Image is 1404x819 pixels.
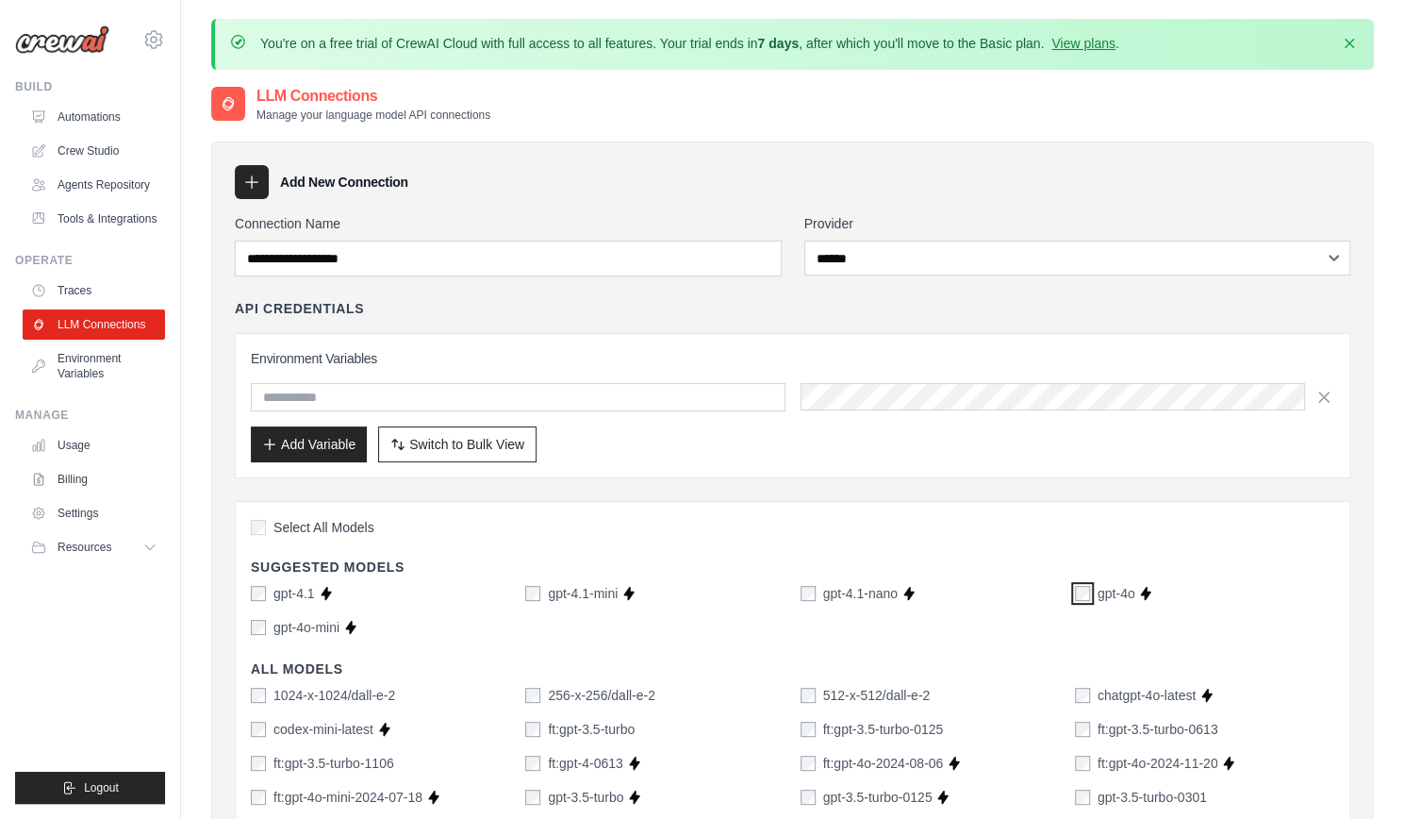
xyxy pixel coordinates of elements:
[1098,720,1218,739] label: ft:gpt-3.5-turbo-0613
[757,36,799,51] strong: 7 days
[84,780,119,795] span: Logout
[801,688,816,703] input: 512-x-512/dall-e-2
[378,426,537,462] button: Switch to Bulk View
[15,408,165,423] div: Manage
[23,532,165,562] button: Resources
[251,722,266,737] input: codex-mini-latest
[1098,686,1196,705] label: chatgpt-4o-latest
[1098,584,1135,603] label: gpt-4o
[1075,790,1090,805] input: gpt-3.5-turbo-0301
[273,584,315,603] label: gpt-4.1
[58,540,111,555] span: Resources
[280,173,408,192] h3: Add New Connection
[804,214,1351,233] label: Provider
[23,309,165,340] a: LLM Connections
[823,788,933,807] label: gpt-3.5-turbo-0125
[251,586,266,601] input: gpt-4.1
[251,349,1334,368] h3: Environment Variables
[23,204,165,234] a: Tools & Integrations
[1051,36,1115,51] a: View plans
[1075,722,1090,737] input: ft:gpt-3.5-turbo-0613
[525,790,540,805] input: gpt-3.5-turbo
[23,343,165,389] a: Environment Variables
[251,790,266,805] input: ft:gpt-4o-mini-2024-07-18
[1075,688,1090,703] input: chatgpt-4o-latest
[23,136,165,166] a: Crew Studio
[801,790,816,805] input: gpt-3.5-turbo-0125
[273,686,395,705] label: 1024-x-1024/dall-e-2
[251,426,367,462] button: Add Variable
[801,722,816,737] input: ft:gpt-3.5-turbo-0125
[15,79,165,94] div: Build
[15,253,165,268] div: Operate
[548,686,655,705] label: 256-x-256/dall-e-2
[256,85,490,108] h2: LLM Connections
[260,34,1119,53] p: You're on a free trial of CrewAI Cloud with full access to all features. Your trial ends in , aft...
[801,756,816,771] input: ft:gpt-4o-2024-08-06
[1098,788,1207,807] label: gpt-3.5-turbo-0301
[23,430,165,460] a: Usage
[23,276,165,306] a: Traces
[1075,756,1090,771] input: ft:gpt-4o-2024-11-20
[251,620,266,635] input: gpt-4o-mini
[548,754,622,773] label: ft:gpt-4-0613
[23,102,165,132] a: Automations
[525,586,540,601] input: gpt-4.1-mini
[23,498,165,528] a: Settings
[525,756,540,771] input: ft:gpt-4-0613
[1075,586,1090,601] input: gpt-4o
[273,788,422,807] label: ft:gpt-4o-mini-2024-07-18
[251,558,1334,577] h4: Suggested Models
[23,464,165,494] a: Billing
[823,720,944,739] label: ft:gpt-3.5-turbo-0125
[823,686,931,705] label: 512-x-512/dall-e-2
[525,722,540,737] input: ft:gpt-3.5-turbo
[548,584,618,603] label: gpt-4.1-mini
[548,788,623,807] label: gpt-3.5-turbo
[823,754,944,773] label: ft:gpt-4o-2024-08-06
[801,586,816,601] input: gpt-4.1-nano
[251,520,266,535] input: Select All Models
[409,435,524,454] span: Switch to Bulk View
[273,720,373,739] label: codex-mini-latest
[251,756,266,771] input: ft:gpt-3.5-turbo-1106
[273,754,394,773] label: ft:gpt-3.5-turbo-1106
[256,108,490,123] p: Manage your language model API connections
[525,688,540,703] input: 256-x-256/dall-e-2
[251,660,1334,678] h4: All Models
[23,170,165,200] a: Agents Repository
[273,618,339,637] label: gpt-4o-mini
[1098,754,1218,773] label: ft:gpt-4o-2024-11-20
[15,772,165,804] button: Logout
[273,518,374,537] span: Select All Models
[251,688,266,703] input: 1024-x-1024/dall-e-2
[823,584,898,603] label: gpt-4.1-nano
[235,299,364,318] h4: API Credentials
[15,25,109,54] img: Logo
[548,720,635,739] label: ft:gpt-3.5-turbo
[235,214,782,233] label: Connection Name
